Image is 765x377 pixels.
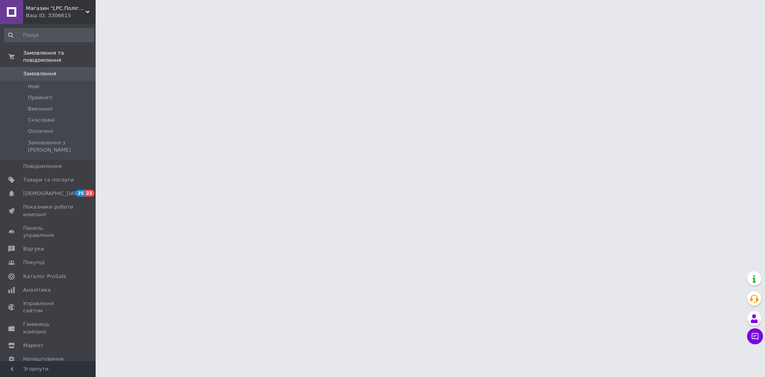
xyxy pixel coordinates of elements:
[23,203,74,218] span: Показники роботи компанії
[28,128,53,135] span: Оплачені
[23,342,43,349] span: Маркет
[26,12,96,19] div: Ваш ID: 3306615
[76,190,85,197] span: 25
[23,163,62,170] span: Повідомлення
[23,286,51,294] span: Аналітика
[23,259,45,266] span: Покупці
[23,273,66,280] span: Каталог ProSale
[23,245,44,253] span: Відгуки
[28,94,53,101] span: Прийняті
[747,328,763,344] button: Чат з покупцем
[23,70,56,77] span: Замовлення
[23,355,64,363] span: Налаштування
[28,83,39,90] span: Нові
[85,190,94,197] span: 22
[4,28,94,42] input: Пошук
[26,5,86,12] span: Магазин "LPC.Поліграфія"
[23,225,74,239] span: Панель управління
[28,105,53,113] span: Виконані
[28,116,55,124] span: Скасовані
[23,176,74,184] span: Товари та послуги
[23,190,82,197] span: [DEMOGRAPHIC_DATA]
[28,139,93,154] span: Замовлення з [PERSON_NAME]
[23,49,96,64] span: Замовлення та повідомлення
[23,321,74,335] span: Гаманець компанії
[23,300,74,314] span: Управління сайтом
